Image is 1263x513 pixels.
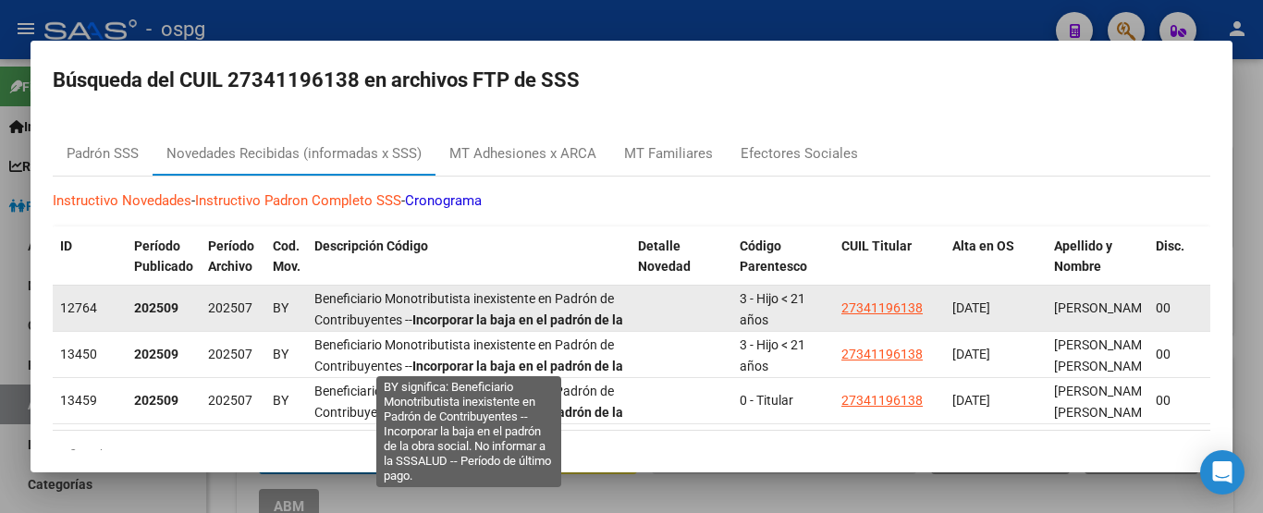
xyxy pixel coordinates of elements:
datatable-header-cell: Alta en OS [945,226,1047,308]
span: [PERSON_NAME] [PERSON_NAME] [1054,337,1153,373]
span: 12764 [60,300,97,315]
span: Detalle Novedad [638,238,691,275]
span: 0 - Titular [740,393,793,408]
span: Descripción Código [314,238,428,253]
span: 3 - Hijo < 21 años [740,337,805,373]
datatable-header-cell: Detalle Novedad [631,226,732,308]
span: Código Parentesco [740,238,807,275]
div: 00 [1156,390,1196,411]
span: [DATE] [952,393,990,408]
datatable-header-cell: Apellido y Nombre [1047,226,1148,308]
span: BY [273,347,288,361]
div: Padrón SSS [67,143,139,165]
span: Beneficiario Monotributista inexistente en Padrón de Contribuyentes -- -- Período de último pago. [314,291,623,369]
datatable-header-cell: CUIL Titular [834,226,945,308]
span: ID [60,238,72,253]
span: Beneficiario Monotributista inexistente en Padrón de Contribuyentes -- -- Período de último pago. [314,337,623,415]
a: Instructivo Novedades [53,192,191,209]
div: 3 total [53,431,1210,477]
span: Beneficiario Monotributista inexistente en Padrón de Contribuyentes -- -- Período de último pago. [314,384,623,461]
div: Open Intercom Messenger [1200,450,1245,495]
datatable-header-cell: Código Parentesco [732,226,834,308]
div: MT Adhesiones x ARCA [449,143,596,165]
span: [PERSON_NAME] [PERSON_NAME] [1054,384,1153,420]
div: Efectores Sociales [741,143,858,165]
datatable-header-cell: Cod. Mov. [265,226,307,308]
datatable-header-cell: Descripción Código [307,226,631,308]
span: Disc. [1156,238,1184,253]
strong: Incorporar la baja en el padrón de la obra social. No informar a la SSSALUD [314,312,623,348]
strong: 202509 [134,300,178,315]
strong: Incorporar la baja en el padrón de la obra social. No informar a la SSSALUD [314,405,623,441]
span: Alta en OS [952,238,1014,253]
span: 13459 [60,393,97,408]
strong: 202509 [134,347,178,361]
strong: 202509 [134,393,178,408]
span: [DATE] [952,347,990,361]
span: 27341196138 [841,347,923,361]
span: BY [273,300,288,315]
span: 13450 [60,347,97,361]
span: Período Archivo [208,238,254,275]
datatable-header-cell: ID [53,226,127,308]
span: Cod. Mov. [273,238,300,275]
div: Novedades Recibidas (informadas x SSS) [166,143,422,165]
a: Instructivo Padron Completo SSS [195,192,401,209]
p: - - [53,190,1210,212]
div: 00 [1156,298,1196,319]
span: BY [273,393,288,408]
div: MT Familiares [624,143,713,165]
span: 27341196138 [841,393,923,408]
strong: Incorporar la baja en el padrón de la obra social. No informar a la SSSALUD [314,359,623,395]
datatable-header-cell: Período Archivo [201,226,265,308]
datatable-header-cell: Período Publicado [127,226,201,308]
span: 3 - Hijo < 21 años [740,291,805,327]
div: 00 [1156,344,1196,365]
span: 202507 [208,300,252,315]
span: 202507 [208,347,252,361]
span: 202507 [208,393,252,408]
span: [PERSON_NAME] [1054,300,1153,315]
span: [DATE] [952,300,990,315]
datatable-header-cell: Disc. [1148,226,1204,308]
h2: Búsqueda del CUIL 27341196138 en archivos FTP de SSS [53,63,1210,98]
span: CUIL Titular [841,238,912,253]
span: Período Publicado [134,238,193,275]
a: Cronograma [405,192,482,209]
span: 27341196138 [841,300,923,315]
span: Apellido y Nombre [1054,238,1112,275]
